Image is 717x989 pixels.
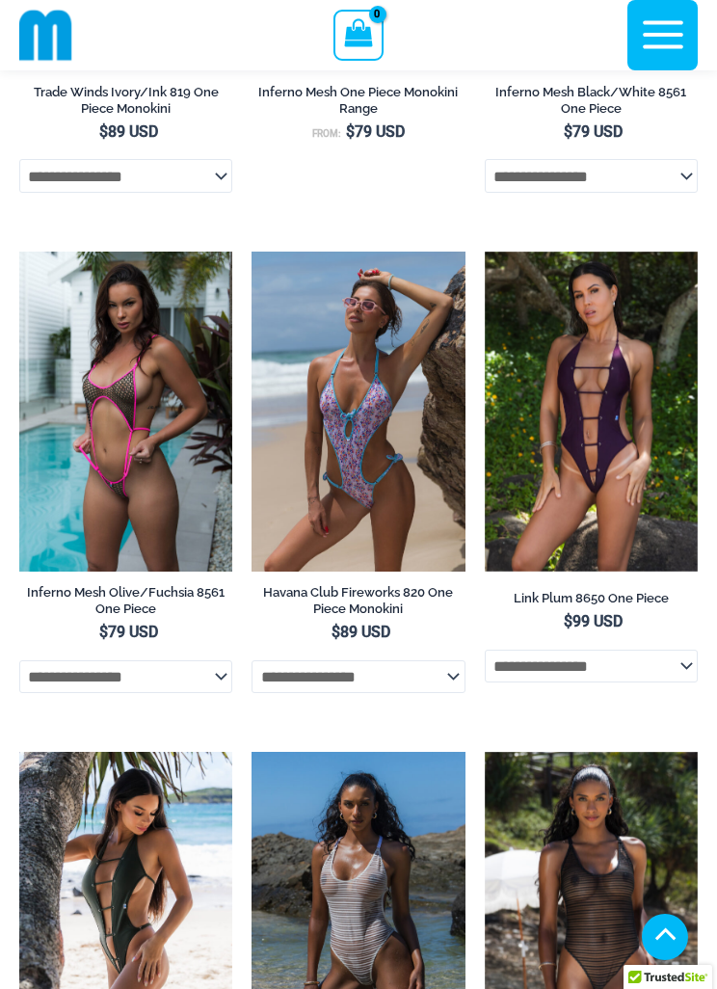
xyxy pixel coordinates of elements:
[19,584,232,624] a: Inferno Mesh Olive/Fuchsia 8561 One Piece
[333,10,383,60] a: View Shopping Cart, empty
[19,252,232,572] a: Inferno Mesh Olive Fuchsia 8561 One Piece 02Inferno Mesh Olive Fuchsia 8561 One Piece 07Inferno M...
[19,584,232,617] h2: Inferno Mesh Olive/Fuchsia 8561 One Piece
[252,584,465,617] h2: Havana Club Fireworks 820 One Piece Monokini
[485,84,698,123] a: Inferno Mesh Black/White 8561 One Piece
[485,252,698,572] a: Link Plum 8650 One Piece 02Link Plum 8650 One Piece 05Link Plum 8650 One Piece 05
[99,122,158,141] bdi: 89 USD
[332,623,340,641] span: $
[99,623,108,641] span: $
[19,84,232,117] h2: Trade Winds Ivory/Ink 819 One Piece Monokini
[346,122,405,141] bdi: 79 USD
[252,84,465,123] a: Inferno Mesh One Piece Monokini Range
[332,623,390,641] bdi: 89 USD
[485,84,698,117] h2: Inferno Mesh Black/White 8561 One Piece
[252,584,465,624] a: Havana Club Fireworks 820 One Piece Monokini
[252,252,465,572] img: Havana Club Fireworks 820 One Piece Monokini 01
[564,612,623,630] bdi: 99 USD
[485,252,698,572] img: Link Plum 8650 One Piece 02
[19,84,232,123] a: Trade Winds Ivory/Ink 819 One Piece Monokini
[485,590,698,613] a: Link Plum 8650 One Piece
[485,590,698,606] h2: Link Plum 8650 One Piece
[564,122,623,141] bdi: 79 USD
[252,84,465,117] h2: Inferno Mesh One Piece Monokini Range
[19,252,232,572] img: Inferno Mesh Olive Fuchsia 8561 One Piece 02
[252,252,465,572] a: Havana Club Fireworks 820 One Piece Monokini 01Havana Club Fireworks 820 One Piece Monokini 02Hav...
[564,612,572,630] span: $
[312,128,341,139] span: From:
[346,122,355,141] span: $
[564,122,572,141] span: $
[19,9,72,62] img: cropped mm emblem
[99,122,108,141] span: $
[99,623,158,641] bdi: 79 USD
